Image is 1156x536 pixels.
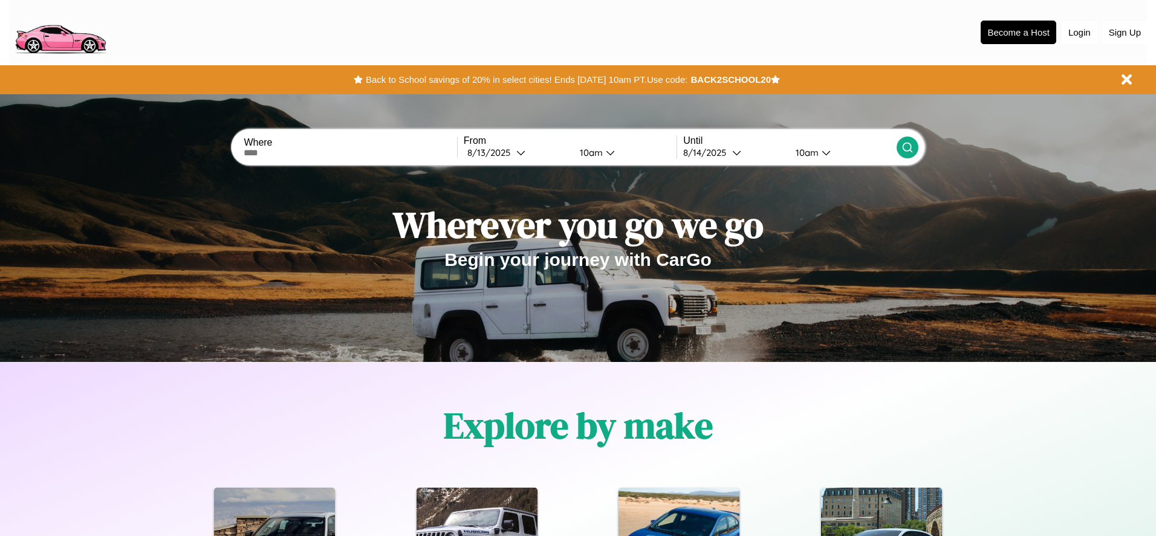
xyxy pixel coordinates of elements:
div: 10am [574,147,606,158]
img: logo [9,6,111,57]
div: 8 / 13 / 2025 [467,147,516,158]
label: From [464,135,677,146]
button: Back to School savings of 20% in select cities! Ends [DATE] 10am PT.Use code: [363,71,690,88]
h1: Explore by make [444,401,713,450]
div: 10am [790,147,822,158]
button: 10am [570,146,677,159]
b: BACK2SCHOOL20 [690,74,771,85]
label: Where [244,137,456,148]
button: Become a Host [981,21,1056,44]
label: Until [683,135,896,146]
div: 8 / 14 / 2025 [683,147,732,158]
button: 10am [786,146,896,159]
button: Login [1062,21,1097,44]
button: Sign Up [1103,21,1147,44]
button: 8/13/2025 [464,146,570,159]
